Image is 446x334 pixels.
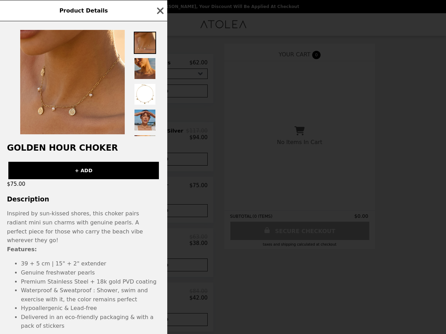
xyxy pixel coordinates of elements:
[20,30,125,134] img: Default Title
[7,246,37,253] strong: Features:
[134,32,156,54] img: Thumbnail 1
[134,135,156,157] img: Thumbnail 5
[21,313,160,331] li: Delivered in an eco-friendly packaging & with a pack of stickers
[21,277,160,286] li: Premium Stainless Steel + 18k gold PVD coating
[7,210,143,244] p: Inspired by sun-kissed shores, this choker pairs radiant mini sun charms with genuine pearls. A p...
[134,109,156,131] img: Thumbnail 4
[59,7,108,14] span: Product Details
[21,304,160,313] li: Hypoallergenic & Lead-free
[134,83,156,105] img: Thumbnail 3
[8,162,159,179] button: + ADD
[21,268,160,277] li: Genuine freshwater pearls
[21,286,160,304] li: Waterproof & Sweatproof : Shower, swim and exercise with it, the color remains perfect
[134,57,156,80] img: Thumbnail 2
[21,259,160,268] li: 39 + 5 cm | 15" + 2" extender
